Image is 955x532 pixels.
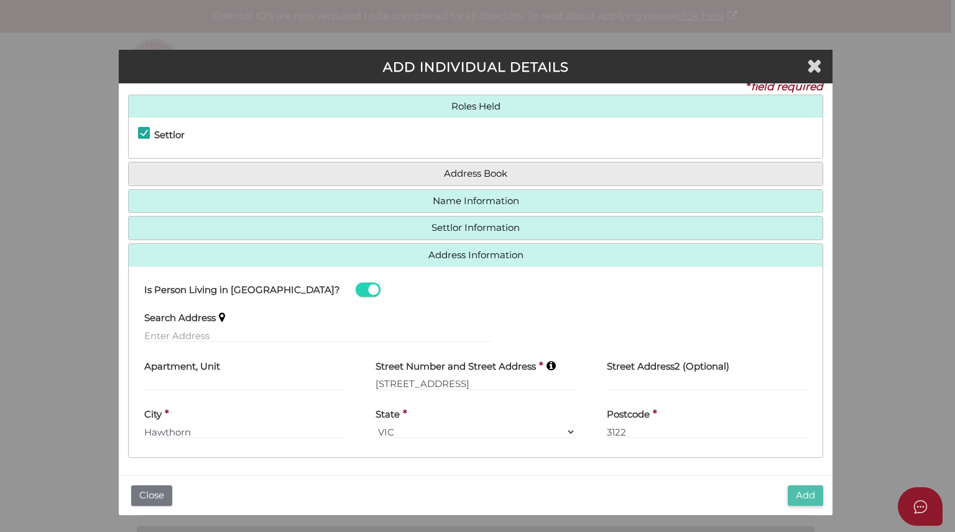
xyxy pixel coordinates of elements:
h4: State [376,409,400,420]
input: Enter Address [144,329,491,342]
button: Open asap [898,487,943,526]
h4: Street Number and Street Address [376,362,536,372]
h4: Search Address [144,313,216,324]
a: Address Information [138,250,813,261]
h4: Apartment, Unit [144,362,220,372]
input: Enter Australian Address [376,377,576,391]
i: Keep typing in your address(including suburb) until it appears [547,360,556,371]
h4: City [144,409,162,420]
button: Add [788,485,823,506]
button: Close [131,485,172,506]
i: Keep typing in your address(including suburb) until it appears [219,312,225,322]
h4: Is Person Living in [GEOGRAPHIC_DATA]? [144,285,340,296]
h4: Postcode [607,409,650,420]
a: Settlor Information [138,223,813,233]
h4: Street Address2 (Optional) [607,362,729,372]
